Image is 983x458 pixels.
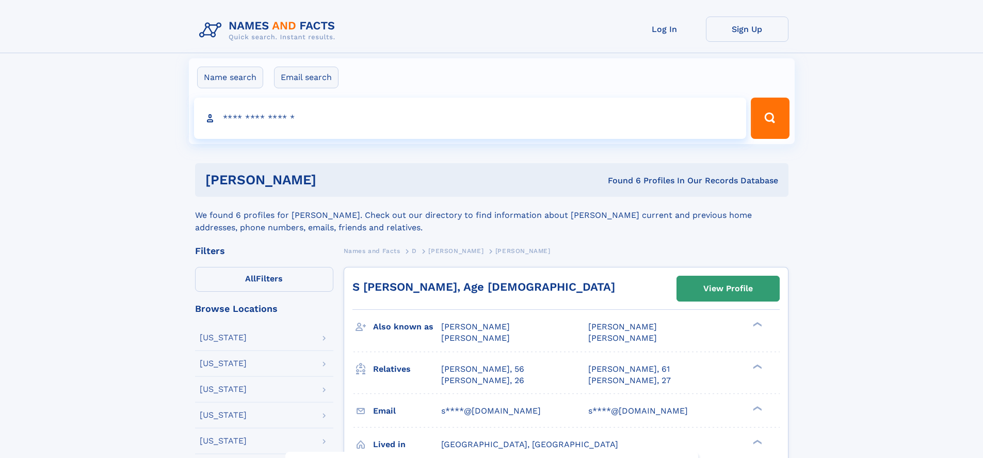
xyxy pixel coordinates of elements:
[274,67,339,88] label: Email search
[195,197,788,234] div: We found 6 profiles for [PERSON_NAME]. Check out our directory to find information about [PERSON_...
[200,359,247,368] div: [US_STATE]
[441,364,524,375] a: [PERSON_NAME], 56
[441,333,510,343] span: [PERSON_NAME]
[588,364,670,375] a: [PERSON_NAME], 61
[205,173,462,186] h1: [PERSON_NAME]
[441,439,618,449] span: [GEOGRAPHIC_DATA], [GEOGRAPHIC_DATA]
[373,402,441,420] h3: Email
[200,334,247,342] div: [US_STATE]
[412,244,417,257] a: D
[245,274,256,283] span: All
[495,247,551,255] span: [PERSON_NAME]
[373,360,441,378] h3: Relatives
[677,276,779,301] a: View Profile
[750,321,763,328] div: ❯
[706,17,788,42] a: Sign Up
[373,436,441,453] h3: Lived in
[195,246,333,256] div: Filters
[750,438,763,445] div: ❯
[373,318,441,336] h3: Also known as
[195,267,333,292] label: Filters
[194,98,747,139] input: search input
[195,17,344,44] img: Logo Names and Facts
[623,17,706,42] a: Log In
[352,280,615,293] a: S [PERSON_NAME], Age [DEMOGRAPHIC_DATA]
[750,363,763,370] div: ❯
[428,244,484,257] a: [PERSON_NAME]
[200,385,247,393] div: [US_STATE]
[588,333,657,343] span: [PERSON_NAME]
[462,175,778,186] div: Found 6 Profiles In Our Records Database
[588,375,671,386] a: [PERSON_NAME], 27
[703,277,753,301] div: View Profile
[428,247,484,255] span: [PERSON_NAME]
[200,437,247,445] div: [US_STATE]
[344,244,400,257] a: Names and Facts
[750,405,763,412] div: ❯
[441,375,524,386] a: [PERSON_NAME], 26
[441,322,510,331] span: [PERSON_NAME]
[412,247,417,255] span: D
[200,411,247,419] div: [US_STATE]
[197,67,263,88] label: Name search
[751,98,789,139] button: Search Button
[588,322,657,331] span: [PERSON_NAME]
[195,304,333,313] div: Browse Locations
